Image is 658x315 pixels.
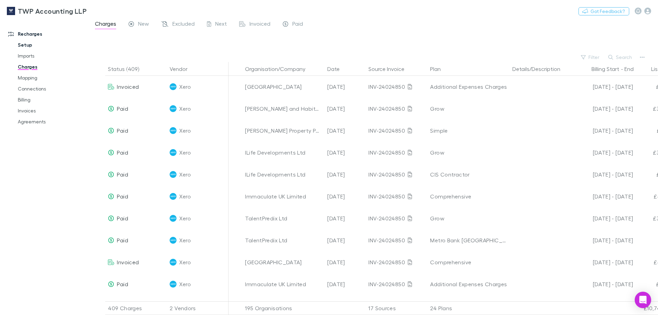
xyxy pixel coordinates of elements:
[430,76,507,98] div: Additional Expenses Charges
[1,28,93,39] a: Recharges
[368,120,425,142] div: INV-24024850
[430,62,449,76] button: Plan
[368,273,425,295] div: INV-24024850
[574,120,633,142] div: [DATE] - [DATE]
[11,72,93,83] a: Mapping
[325,273,366,295] div: [DATE]
[366,301,427,315] div: 17 Sources
[170,62,196,76] button: Vendor
[325,207,366,229] div: [DATE]
[430,163,507,185] div: CIS Contractor
[245,207,322,229] div: TalentPredix Ltd
[172,20,195,29] span: Excluded
[117,281,128,287] span: Paid
[325,120,366,142] div: [DATE]
[574,62,641,76] div: -
[327,62,348,76] button: Date
[170,171,176,178] img: Xero's Logo
[368,207,425,229] div: INV-24024850
[368,76,425,98] div: INV-24024850
[117,171,128,178] span: Paid
[574,273,633,295] div: [DATE] - [DATE]
[245,98,322,120] div: [PERSON_NAME] and Habitats Limited
[170,149,176,156] img: Xero's Logo
[245,142,322,163] div: ILife Developments Ltd
[179,98,191,120] span: Xero
[11,83,93,94] a: Connections
[179,229,191,251] span: Xero
[368,142,425,163] div: INV-24024850
[245,251,322,273] div: [GEOGRAPHIC_DATA]
[11,94,93,105] a: Billing
[179,120,191,142] span: Xero
[512,62,569,76] button: Details/Description
[574,207,633,229] div: [DATE] - [DATE]
[635,292,651,308] div: Open Intercom Messenger
[3,3,91,19] a: TWP Accounting LLP
[117,105,128,112] span: Paid
[117,237,128,243] span: Paid
[11,39,93,50] a: Setup
[368,98,425,120] div: INV-24024850
[117,149,128,156] span: Paid
[292,20,303,29] span: Paid
[605,53,636,61] button: Search
[138,20,149,29] span: New
[179,185,191,207] span: Xero
[430,273,507,295] div: Additional Expenses Charges
[170,105,176,112] img: Xero's Logo
[167,301,229,315] div: 2 Vendors
[325,251,366,273] div: [DATE]
[11,50,93,61] a: Imports
[325,163,366,185] div: [DATE]
[430,142,507,163] div: Grow
[11,116,93,127] a: Agreements
[574,98,633,120] div: [DATE] - [DATE]
[574,185,633,207] div: [DATE] - [DATE]
[325,98,366,120] div: [DATE]
[117,83,139,90] span: Invoiced
[11,61,93,72] a: Charges
[574,163,633,185] div: [DATE] - [DATE]
[179,163,191,185] span: Xero
[574,229,633,251] div: [DATE] - [DATE]
[368,185,425,207] div: INV-24024850
[170,193,176,200] img: Xero's Logo
[325,185,366,207] div: [DATE]
[179,251,191,273] span: Xero
[242,301,325,315] div: 195 Organisations
[117,215,128,221] span: Paid
[430,207,507,229] div: Grow
[215,20,227,29] span: Next
[179,273,191,295] span: Xero
[592,62,619,76] button: Billing Start
[170,83,176,90] img: Xero's Logo
[170,127,176,134] img: Xero's Logo
[117,127,128,134] span: Paid
[245,62,314,76] button: Organisation/Company
[368,251,425,273] div: INV-24024850
[170,237,176,244] img: Xero's Logo
[245,120,322,142] div: [PERSON_NAME] Property Partnership
[7,7,15,15] img: TWP Accounting LLP's Logo
[179,76,191,98] span: Xero
[368,163,425,185] div: INV-24024850
[170,259,176,266] img: Xero's Logo
[427,301,510,315] div: 24 Plans
[95,20,116,29] span: Charges
[245,229,322,251] div: TalentPredix Ltd
[325,229,366,251] div: [DATE]
[430,251,507,273] div: Comprehensive
[574,142,633,163] div: [DATE] - [DATE]
[430,185,507,207] div: Comprehensive
[574,76,633,98] div: [DATE] - [DATE]
[325,76,366,98] div: [DATE]
[245,76,322,98] div: [GEOGRAPHIC_DATA]
[18,7,87,15] h3: TWP Accounting LLP
[179,207,191,229] span: Xero
[430,229,507,251] div: Metro Bank [GEOGRAPHIC_DATA]
[574,251,633,273] div: [DATE] - [DATE]
[245,273,322,295] div: Immaculate UK Limited
[105,301,167,315] div: 409 Charges
[245,185,322,207] div: Immaculate UK Limited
